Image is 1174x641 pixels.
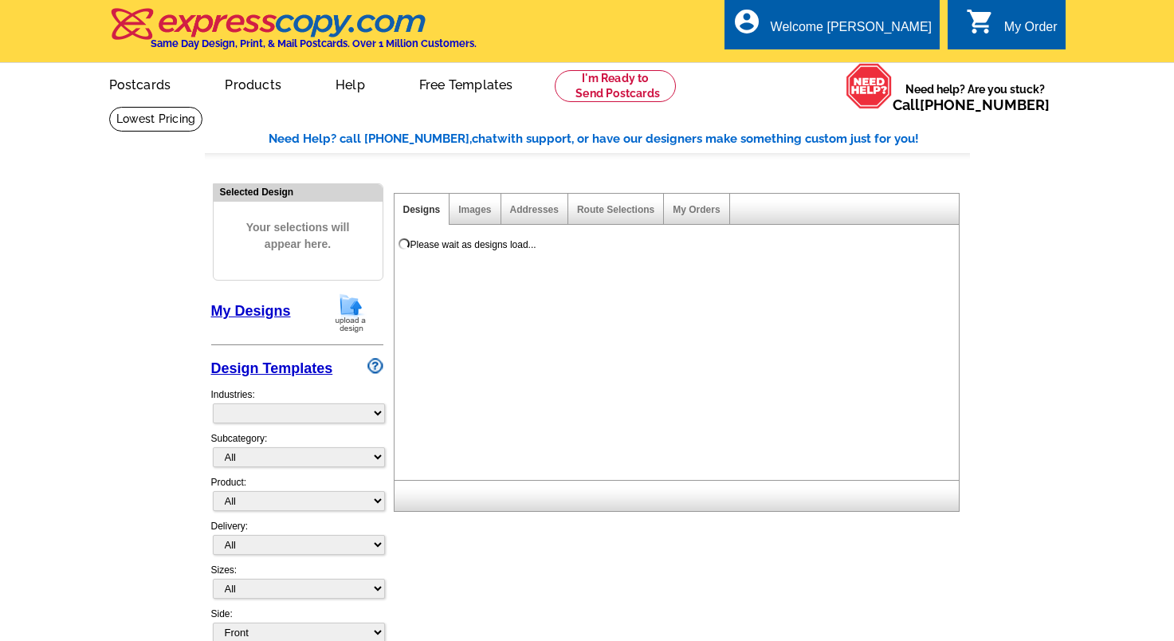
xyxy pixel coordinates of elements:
[269,130,970,148] div: Need Help? call [PHONE_NUMBER], with support, or have our designers make something custom just fo...
[893,81,1058,113] span: Need help? Are you stuck?
[330,293,371,333] img: upload-design
[920,96,1050,113] a: [PHONE_NUMBER]
[394,65,539,102] a: Free Templates
[732,7,761,36] i: account_circle
[846,63,893,109] img: help
[966,7,995,36] i: shopping_cart
[458,204,491,215] a: Images
[214,184,383,199] div: Selected Design
[211,563,383,607] div: Sizes:
[577,204,654,215] a: Route Selections
[151,37,477,49] h4: Same Day Design, Print, & Mail Postcards. Over 1 Million Customers.
[367,358,383,374] img: design-wizard-help-icon.png
[398,238,410,250] img: loading...
[472,132,497,146] span: chat
[211,431,383,475] div: Subcategory:
[966,18,1058,37] a: shopping_cart My Order
[410,238,536,252] div: Please wait as designs load...
[211,379,383,431] div: Industries:
[211,475,383,519] div: Product:
[403,204,441,215] a: Designs
[84,65,197,102] a: Postcards
[199,65,307,102] a: Products
[510,204,559,215] a: Addresses
[893,96,1050,113] span: Call
[1004,20,1058,42] div: My Order
[211,303,291,319] a: My Designs
[109,19,477,49] a: Same Day Design, Print, & Mail Postcards. Over 1 Million Customers.
[211,519,383,563] div: Delivery:
[211,360,333,376] a: Design Templates
[226,203,371,269] span: Your selections will appear here.
[771,20,932,42] div: Welcome [PERSON_NAME]
[310,65,391,102] a: Help
[673,204,720,215] a: My Orders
